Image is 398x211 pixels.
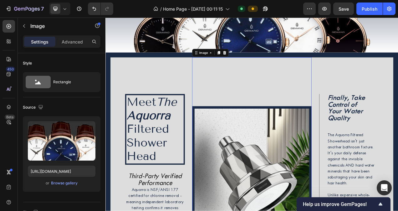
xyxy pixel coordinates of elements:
[5,115,15,120] div: Beta
[163,6,223,12] span: Home Page - [DATE] 00:11:15
[6,67,15,72] div: 450
[105,18,398,211] iframe: Design area
[28,166,95,177] input: https://example.com/image.jpg
[362,6,377,12] div: Publish
[62,39,83,45] p: Advanced
[339,6,349,12] span: Save
[53,75,91,89] div: Rectangle
[377,180,392,195] div: Open Intercom Messenger
[51,180,78,186] button: Browse gallery
[3,3,47,15] button: 7
[119,43,132,48] div: Image
[28,121,95,161] img: preview-image
[23,60,32,66] div: Style
[88,3,113,15] div: Undo/Redo
[333,3,354,15] button: Save
[285,98,333,134] strong: Finally, Take Control of Your Water Quality
[303,200,384,208] button: Show survey - Help us improve GemPages!
[303,201,377,207] span: Help us improve GemPages!
[46,179,49,187] span: or
[23,103,44,112] div: Source
[160,6,162,12] span: /
[41,5,44,13] p: 7
[30,22,84,30] p: Image
[356,3,383,15] button: Publish
[31,39,48,45] p: Settings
